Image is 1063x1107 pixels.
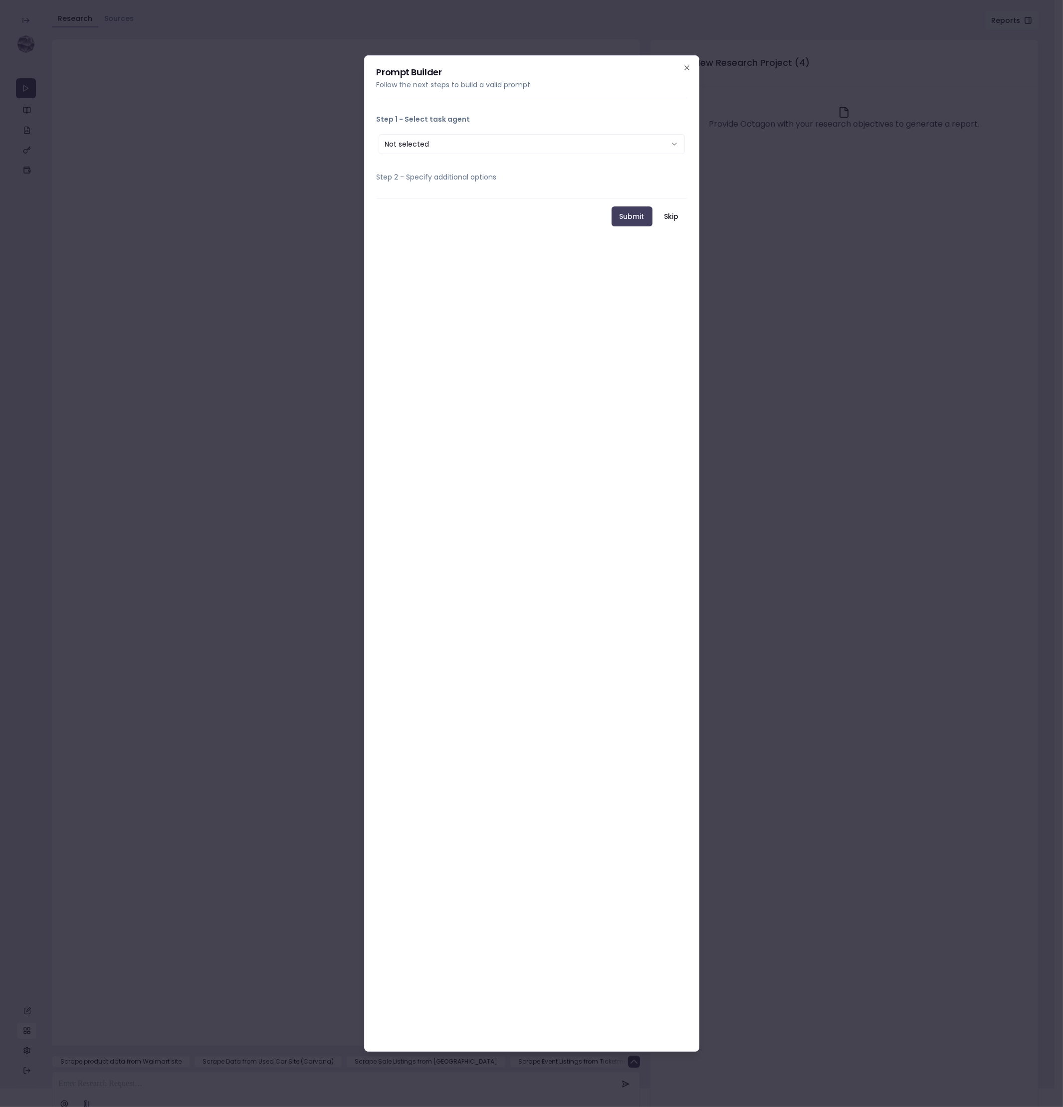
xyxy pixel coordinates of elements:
[377,80,687,90] p: Follow the next steps to build a valid prompt
[656,206,687,226] button: Skip
[377,68,687,77] h2: Prompt Builder
[377,132,687,156] div: Step 1 - Select task agent
[612,206,652,226] button: Submit
[377,106,687,132] button: Step 1 - Select task agent
[377,164,687,190] button: Step 2 - Specify additional options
